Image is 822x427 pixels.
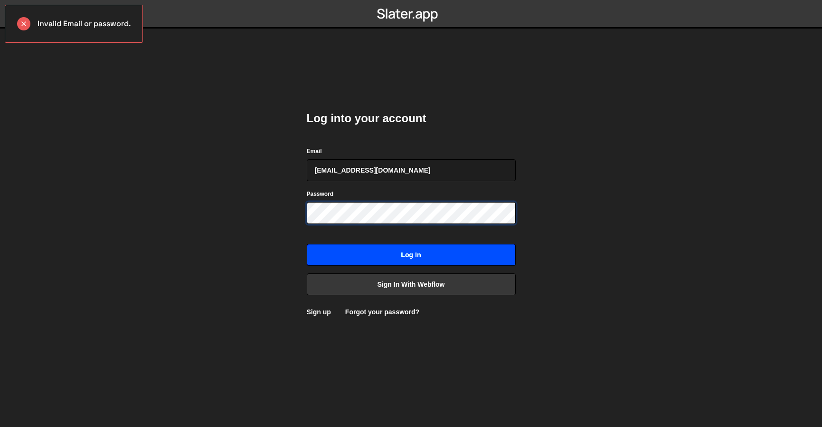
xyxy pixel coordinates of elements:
label: Email [307,146,322,156]
div: Invalid Email or password. [5,5,143,43]
a: Sign in with Webflow [307,273,516,295]
input: Log in [307,244,516,266]
a: Sign up [307,308,331,316]
h2: Log into your account [307,111,516,126]
label: Password [307,189,334,199]
a: Forgot your password? [345,308,419,316]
